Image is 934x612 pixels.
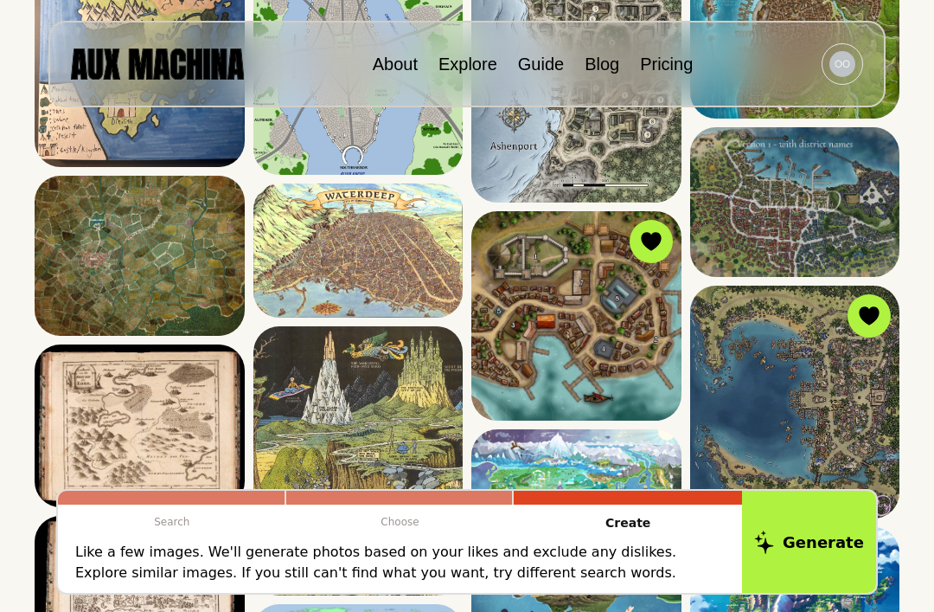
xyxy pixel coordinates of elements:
img: Search result [690,127,900,277]
p: Create [514,505,742,542]
a: About [373,55,418,74]
img: Search result [471,211,681,422]
img: Search result [690,286,900,519]
img: Search result [35,345,245,507]
a: Explore [438,55,497,74]
button: Generate [742,491,876,593]
img: Avatar [829,51,855,77]
img: Search result [253,326,464,596]
img: Search result [35,176,245,336]
img: Search result [253,184,464,318]
p: Choose [286,505,515,539]
p: Search [58,505,286,539]
p: Like a few images. We'll generate photos based on your likes and exclude any dislikes. Explore si... [75,542,725,583]
a: Blog [585,55,619,74]
a: Guide [518,55,564,74]
img: AUX MACHINA [71,48,244,79]
a: Pricing [640,55,693,74]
